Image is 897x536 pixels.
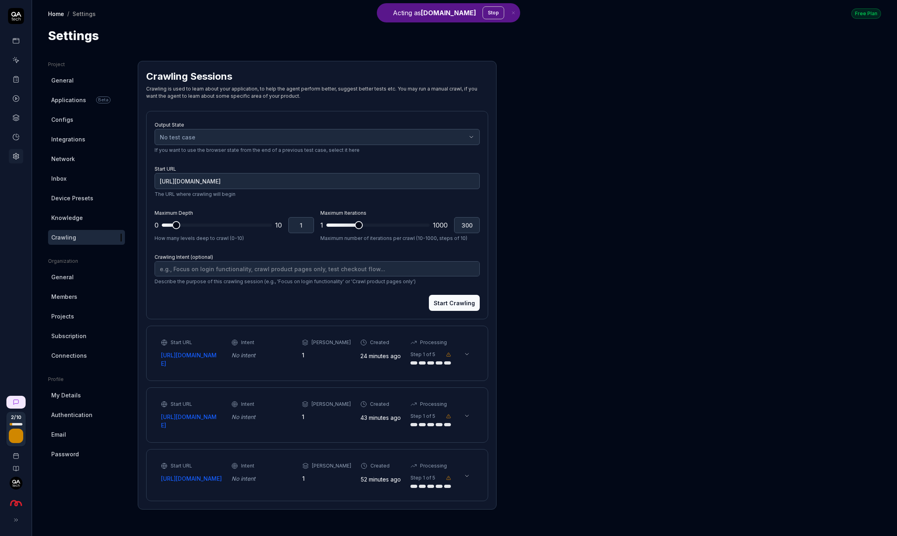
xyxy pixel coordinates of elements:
span: Device Presets [51,194,93,202]
a: Network [48,151,125,166]
h2: Crawling Sessions [146,69,232,84]
span: No test case [160,134,195,141]
div: Project [48,61,125,68]
a: Password [48,447,125,461]
div: 1 [302,351,351,359]
span: Authentication [51,411,93,419]
img: Sambla Logo [9,496,23,510]
time: 43 minutes ago [360,414,401,421]
span: Projects [51,312,74,320]
div: Organization [48,258,125,265]
span: Inbox [51,174,66,183]
a: My Details [48,388,125,403]
a: Integrations [48,132,125,147]
div: No intent [231,474,292,483]
span: 10 [275,220,282,230]
p: Describe the purpose of this crawling session (e.g., 'Focus on login functionality' or 'Crawl pro... [155,278,480,285]
a: Inbox [48,171,125,186]
a: [URL][DOMAIN_NAME] [161,474,222,483]
div: Intent [241,462,254,470]
a: General [48,73,125,88]
a: Documentation [3,459,28,472]
div: Processing [420,462,447,470]
a: Knowledge [48,210,125,225]
div: Profile [48,376,125,383]
span: Password [51,450,79,458]
label: Crawling Intent (optional) [155,254,213,260]
div: [PERSON_NAME] [312,462,351,470]
span: Members [51,292,77,301]
div: No intent [231,413,292,421]
span: Applications [51,96,86,104]
div: No intent [231,351,292,359]
div: Start URL [171,462,192,470]
span: 2 / 10 [11,415,21,420]
span: 1 [320,220,323,230]
div: Created [370,462,390,470]
a: Home [48,10,64,18]
a: Book a call with us [3,446,28,459]
a: [URL][DOMAIN_NAME] [161,351,222,368]
span: Connections [51,351,87,360]
div: Step 1 of 5 [410,474,435,482]
div: Start URL [171,339,192,346]
div: Processing [420,339,447,346]
div: Settings [72,10,96,18]
span: 1000 [433,220,448,230]
input: https://vault.staging.sambla.se/ [155,173,480,189]
div: Intent [241,339,254,346]
a: ApplicationsBeta [48,93,125,107]
time: 52 minutes ago [361,476,401,483]
p: The URL where crawling will begin [155,191,480,198]
div: Created [370,339,389,346]
span: Knowledge [51,214,83,222]
div: / [67,10,69,18]
a: Device Presets [48,191,125,206]
time: 24 minutes ago [360,353,401,359]
div: Intent [241,401,254,408]
label: Output State [155,122,184,128]
span: Integrations [51,135,85,143]
span: Subscription [51,332,86,340]
img: 7ccf6c19-61ad-4a6c-8811-018b02a1b829.jpg [10,477,22,490]
a: [URL][DOMAIN_NAME] [161,413,222,429]
div: 1 [302,413,351,421]
button: Free Plan [851,8,881,19]
span: Crawling [51,233,76,242]
button: Start Crawling [429,295,480,311]
div: 1 [302,474,351,483]
a: New conversation [6,396,26,409]
button: Sambla Logo [3,490,28,512]
p: Maximum number of iterations per crawl (10-1000, steps of 10) [320,235,480,242]
a: Email [48,427,125,442]
p: If you want to use the browser state from the end of a previous test case, select it here [155,147,480,154]
button: No test case [155,129,480,145]
a: Connections [48,348,125,363]
button: Stop [483,6,504,19]
p: How many levels deep to crawl (0-10) [155,235,314,242]
label: Maximum Depth [155,210,193,216]
a: Subscription [48,328,125,343]
a: Configs [48,112,125,127]
a: General [48,270,125,284]
div: [PERSON_NAME] [312,339,351,346]
label: Maximum Iterations [320,210,366,216]
div: [PERSON_NAME] [312,401,351,408]
label: Start URL [155,166,176,172]
a: Crawling [48,230,125,245]
div: Step 1 of 5 [410,351,435,358]
div: Start URL [171,401,192,408]
a: Projects [48,309,125,324]
span: General [51,273,74,281]
span: 0 [155,220,159,230]
div: Crawling is used to learn about your application, to help the agent perform better, suggest bette... [146,85,488,100]
span: My Details [51,391,81,399]
h1: Settings [48,27,99,45]
a: Members [48,289,125,304]
span: General [51,76,74,85]
div: Processing [420,401,447,408]
span: Network [51,155,75,163]
span: Email [51,430,66,439]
